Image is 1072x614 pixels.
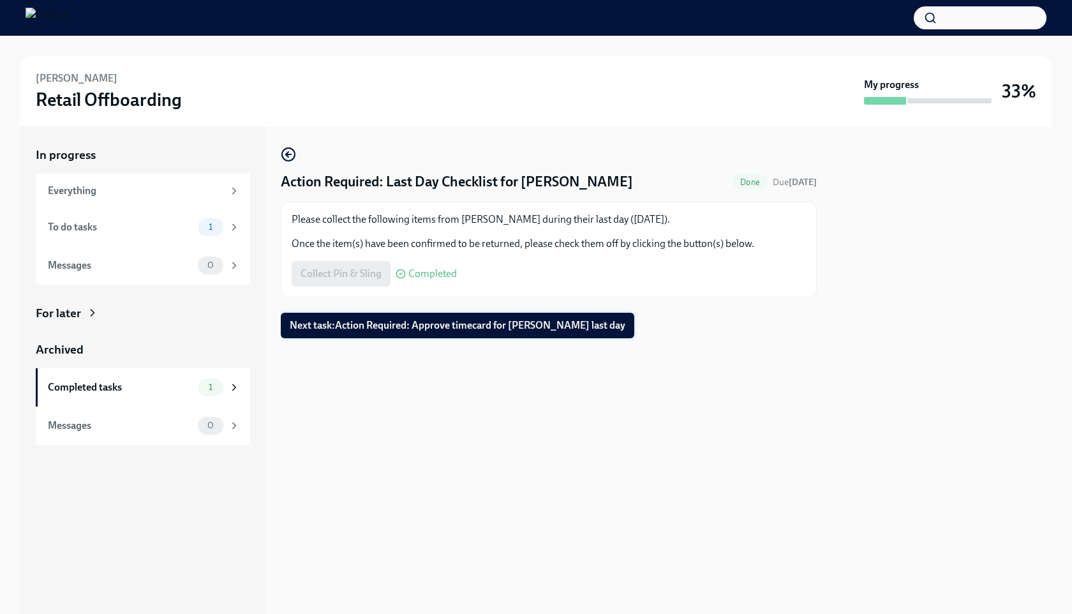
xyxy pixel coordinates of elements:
div: For later [36,305,81,322]
strong: [DATE] [789,177,817,188]
span: 0 [200,421,221,430]
p: Once the item(s) have been confirmed to be returned, please check them off by clicking the button... [292,237,806,251]
h4: Action Required: Last Day Checklist for [PERSON_NAME] [281,172,633,191]
span: Done [733,177,768,187]
div: Messages [48,258,193,273]
a: In progress [36,147,250,163]
img: Rothy's [26,8,68,28]
span: 0 [200,260,221,270]
div: Messages [48,419,193,433]
button: Next task:Action Required: Approve timecard for [PERSON_NAME] last day [281,313,634,338]
span: Completed [408,269,457,279]
strong: My progress [864,78,919,92]
a: Messages0 [36,246,250,285]
div: To do tasks [48,220,193,234]
span: Next task : Action Required: Approve timecard for [PERSON_NAME] last day [290,319,625,332]
div: Everything [48,184,223,198]
a: To do tasks1 [36,208,250,246]
a: For later [36,305,250,322]
span: 1 [201,222,220,232]
div: Completed tasks [48,380,193,394]
p: Please collect the following items from [PERSON_NAME] during their last day ([DATE]). [292,213,806,227]
h3: 33% [1002,80,1036,103]
h3: Retail Offboarding [36,88,182,111]
a: Everything [36,174,250,208]
h6: [PERSON_NAME] [36,71,117,86]
a: Completed tasks1 [36,368,250,407]
span: Due [773,177,817,188]
a: Messages0 [36,407,250,445]
span: August 20th, 2025 11:00 [773,176,817,188]
span: 1 [201,382,220,392]
a: Archived [36,341,250,358]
